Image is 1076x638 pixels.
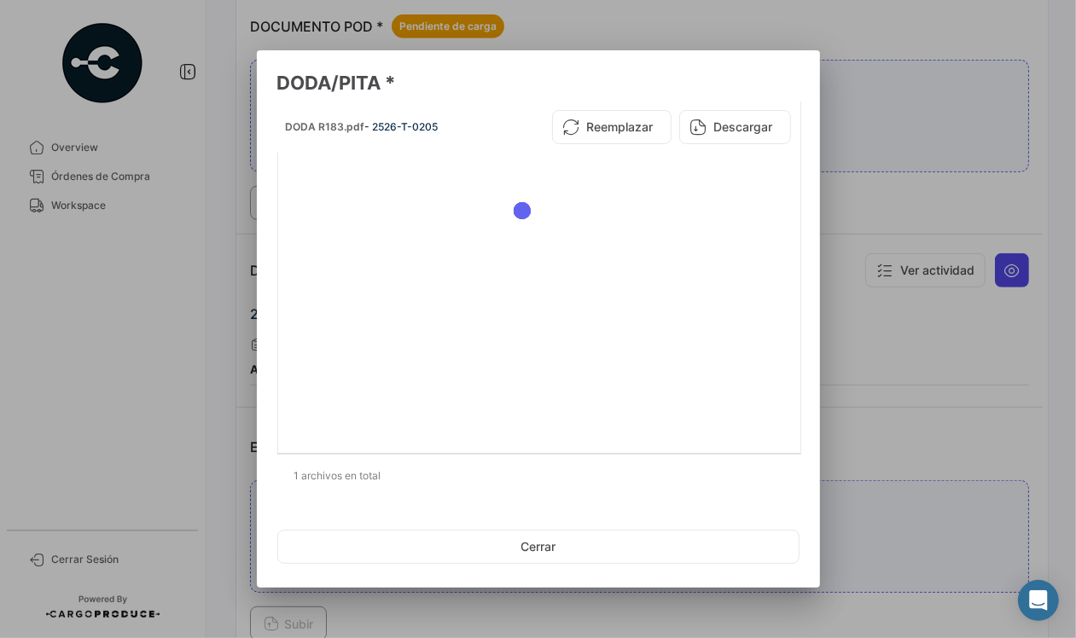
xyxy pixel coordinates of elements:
button: Reemplazar [552,110,672,144]
h3: DODA/PITA * [277,71,800,95]
span: - 2526-T-0205 [365,120,439,133]
div: 1 archivos en total [277,455,800,497]
span: DODA R183.pdf [286,120,365,133]
div: Abrir Intercom Messenger [1018,580,1059,621]
button: Cerrar [277,530,800,564]
button: Descargar [679,110,791,144]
